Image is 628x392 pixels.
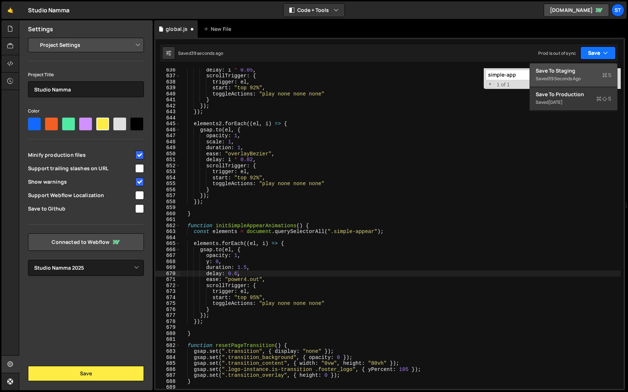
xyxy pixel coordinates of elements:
div: 651 [156,157,180,163]
div: 684 [156,355,180,361]
a: Connected to Webflow [28,233,144,251]
input: Search for [486,70,577,80]
div: 639 [156,85,180,91]
div: 682 [156,343,180,349]
input: Project name [28,81,144,97]
span: Minify production files [28,151,134,159]
div: 681 [156,336,180,343]
div: 672 [156,283,180,289]
div: 661 [156,217,180,223]
div: Prod is out of sync [538,50,576,56]
div: 656 [156,187,180,193]
div: 637 [156,73,180,79]
span: Support trailing slashes on URL [28,165,134,172]
div: Studio Namma [28,6,69,15]
div: 644 [156,115,180,121]
div: 657 [156,193,180,199]
a: St [611,4,624,17]
div: 658 [156,199,180,205]
div: Saved [178,50,223,56]
div: 676 [156,307,180,313]
div: global.js [166,25,188,33]
div: 640 [156,91,180,97]
div: 686 [156,367,180,373]
div: 654 [156,175,180,181]
div: 670 [156,271,180,277]
button: Save [580,46,616,60]
a: 🤙 [1,1,19,19]
div: 685 [156,360,180,367]
div: 665 [156,241,180,247]
div: 678 [156,319,180,325]
label: Color [28,107,40,115]
div: 663 [156,229,180,235]
div: 687 [156,372,180,379]
div: 683 [156,348,180,355]
div: Saved [536,74,611,83]
div: 645 [156,121,180,127]
div: 666 [156,247,180,253]
div: 662 [156,223,180,229]
div: 650 [156,151,180,157]
div: 652 [156,163,180,169]
span: 1 of 1 [494,82,513,88]
div: 643 [156,109,180,115]
span: S [602,72,611,79]
span: Support Webflow Localization [28,192,134,199]
div: 677 [156,313,180,319]
div: 39 seconds ago [191,50,223,56]
div: 655 [156,181,180,187]
div: Saved [536,98,611,107]
div: 636 [156,67,180,73]
div: 660 [156,211,180,217]
div: 653 [156,169,180,175]
button: Save [28,366,144,381]
div: 641 [156,97,180,103]
button: Save to ProductionS Saved[DATE] [530,87,617,111]
span: Toggle Replace mode [486,81,494,88]
div: 659 [156,205,180,211]
span: S [596,95,611,102]
span: Show warnings [28,178,134,185]
div: 638 [156,79,180,85]
div: 675 [156,301,180,307]
button: Save to StagingS Saved39 seconds ago [530,64,617,87]
div: 648 [156,139,180,145]
div: 642 [156,103,180,109]
div: 664 [156,235,180,241]
div: 667 [156,253,180,259]
div: 647 [156,133,180,139]
div: 688 [156,379,180,385]
div: [DATE] [548,99,563,105]
div: 689 [156,384,180,391]
div: 673 [156,289,180,295]
div: Save to Staging [536,67,611,74]
div: 674 [156,295,180,301]
div: 671 [156,277,180,283]
div: New File [204,25,234,33]
div: 668 [156,259,180,265]
div: 669 [156,265,180,271]
div: Save to Production [536,91,611,98]
div: 680 [156,331,180,337]
h2: Settings [28,25,53,33]
div: 649 [156,145,180,151]
div: 39 seconds ago [548,75,581,82]
span: Save to Github [28,205,134,212]
div: 646 [156,127,180,133]
a: [DOMAIN_NAME] [544,4,609,17]
button: Code + Tools [283,4,345,17]
label: Project Title [28,71,54,78]
div: 679 [156,324,180,331]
